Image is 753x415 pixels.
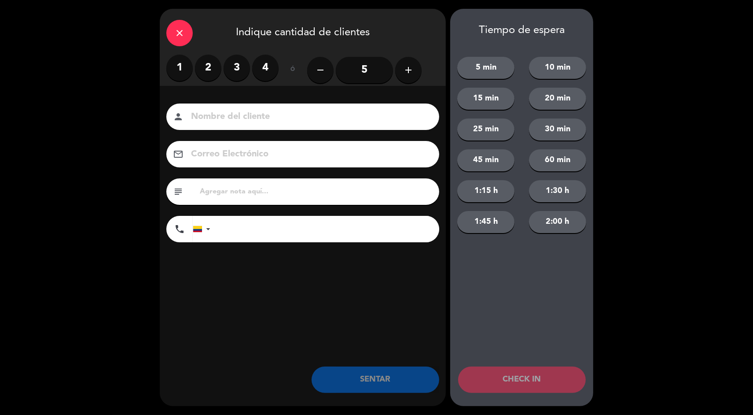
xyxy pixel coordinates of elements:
button: CHECK IN [458,367,586,393]
div: Tiempo de espera [450,24,593,37]
button: 1:30 h [529,180,586,202]
button: 20 min [529,88,586,110]
i: add [403,65,414,75]
input: Nombre del cliente [190,109,428,125]
i: phone [174,224,185,234]
button: 30 min [529,119,586,141]
button: 15 min [457,88,514,110]
button: 5 min [457,57,514,79]
i: person [173,111,184,122]
i: remove [315,65,326,75]
div: ó [279,55,307,85]
input: Agregar nota aquí... [199,185,433,198]
button: 10 min [529,57,586,79]
button: SENTAR [312,367,439,393]
button: 1:45 h [457,211,514,233]
label: 3 [224,55,250,81]
input: Correo Electrónico [190,147,428,162]
label: 4 [252,55,279,81]
button: 60 min [529,149,586,171]
i: subject [173,186,184,197]
i: close [174,28,185,38]
button: add [395,57,422,83]
button: 1:15 h [457,180,514,202]
div: Indique cantidad de clientes [160,9,446,55]
i: email [173,149,184,159]
button: 2:00 h [529,211,586,233]
label: 2 [195,55,221,81]
div: Colombia: +57 [193,216,213,242]
button: 25 min [457,119,514,141]
button: 45 min [457,149,514,171]
button: remove [307,57,334,83]
label: 1 [166,55,193,81]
